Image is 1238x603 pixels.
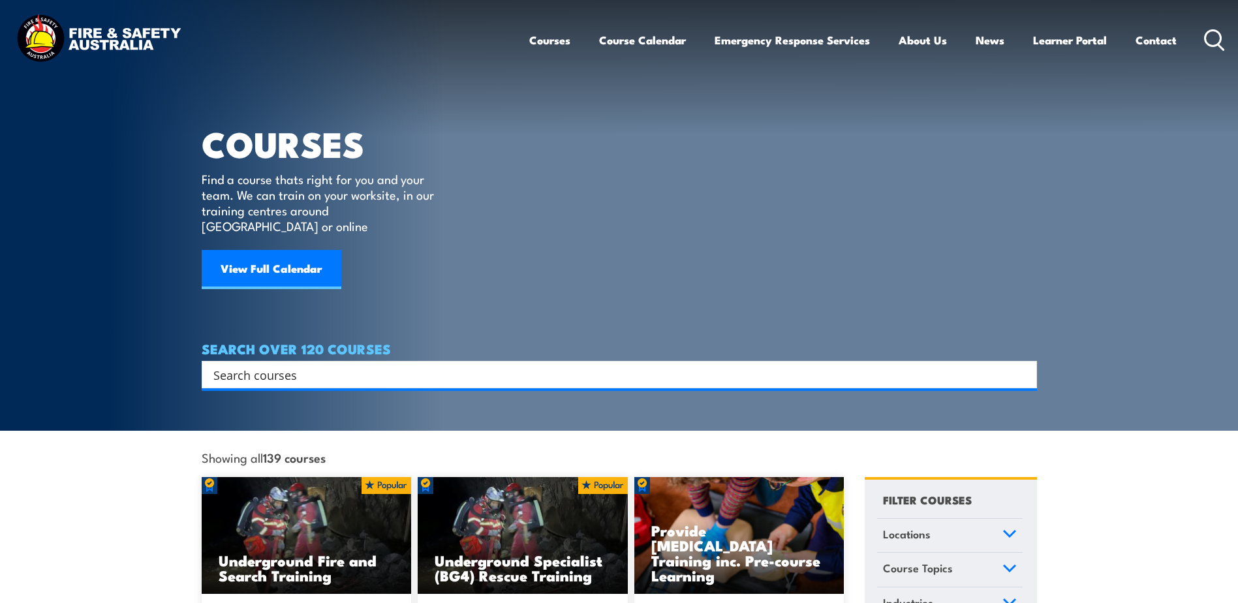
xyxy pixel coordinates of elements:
a: Learner Portal [1033,23,1107,57]
span: Course Topics [883,559,953,577]
a: About Us [899,23,947,57]
input: Search input [213,365,1008,384]
span: Locations [883,525,931,543]
h1: COURSES [202,128,453,159]
button: Search magnifier button [1014,365,1032,384]
form: Search form [216,365,1011,384]
a: Locations [877,519,1023,553]
img: Underground mine rescue [202,477,412,595]
strong: 139 courses [263,448,326,466]
h4: SEARCH OVER 120 COURSES [202,341,1037,356]
h4: FILTER COURSES [883,491,972,508]
a: Provide [MEDICAL_DATA] Training inc. Pre-course Learning [634,477,844,595]
a: Courses [529,23,570,57]
a: Emergency Response Services [715,23,870,57]
a: News [976,23,1004,57]
a: Course Calendar [599,23,686,57]
a: Underground Fire and Search Training [202,477,412,595]
h3: Provide [MEDICAL_DATA] Training inc. Pre-course Learning [651,523,828,583]
p: Find a course thats right for you and your team. We can train on your worksite, in our training c... [202,171,440,234]
img: Underground mine rescue [418,477,628,595]
a: Underground Specialist (BG4) Rescue Training [418,477,628,595]
a: Course Topics [877,553,1023,587]
img: Low Voltage Rescue and Provide CPR [634,477,844,595]
h3: Underground Specialist (BG4) Rescue Training [435,553,611,583]
span: Showing all [202,450,326,464]
a: View Full Calendar [202,250,341,289]
h3: Underground Fire and Search Training [219,553,395,583]
a: Contact [1136,23,1177,57]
